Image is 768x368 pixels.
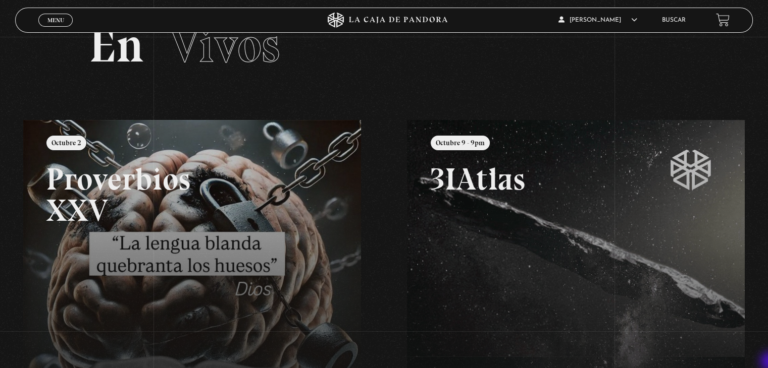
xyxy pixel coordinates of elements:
[170,17,280,74] span: Vivos
[558,17,637,23] span: [PERSON_NAME]
[89,22,679,70] h2: En
[716,13,730,27] a: View your shopping cart
[662,17,686,23] a: Buscar
[47,17,64,23] span: Menu
[44,25,68,32] span: Cerrar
